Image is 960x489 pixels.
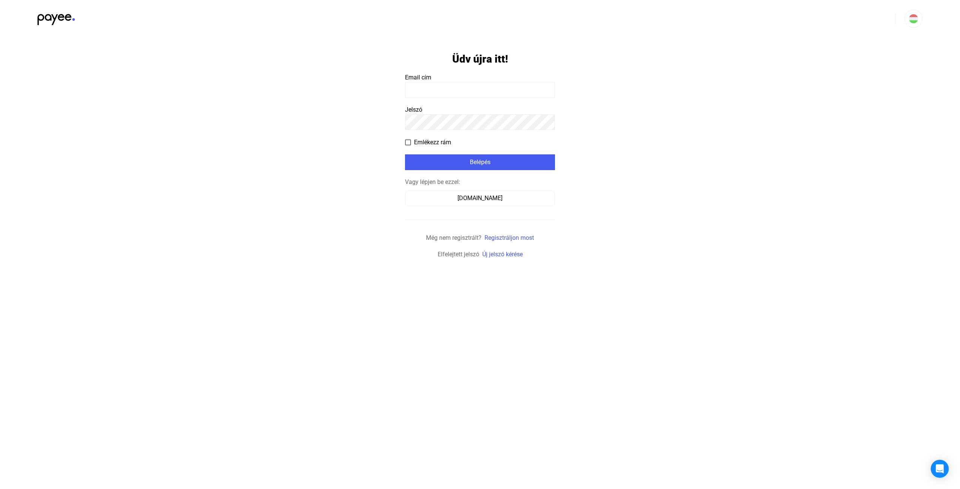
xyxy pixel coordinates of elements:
[909,14,918,23] img: HU
[482,251,523,258] a: Új jelszó kérése
[408,194,552,203] div: [DOMAIN_NAME]
[484,234,534,241] a: Regisztráljon most
[37,10,75,25] img: black-payee-blue-dot.svg
[438,251,479,258] span: Elfelejtett jelszó
[405,154,555,170] button: Belépés
[405,106,422,113] span: Jelszó
[405,178,555,187] div: Vagy lépjen be ezzel:
[405,74,431,81] span: Email cím
[452,52,508,66] h1: Üdv újra itt!
[414,138,451,147] span: Emlékezz rám
[405,194,555,202] a: [DOMAIN_NAME]
[904,10,922,28] button: HU
[426,234,481,241] span: Még nem regisztrált?
[405,190,555,206] button: [DOMAIN_NAME]
[407,158,553,167] div: Belépés
[931,460,949,478] div: Open Intercom Messenger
